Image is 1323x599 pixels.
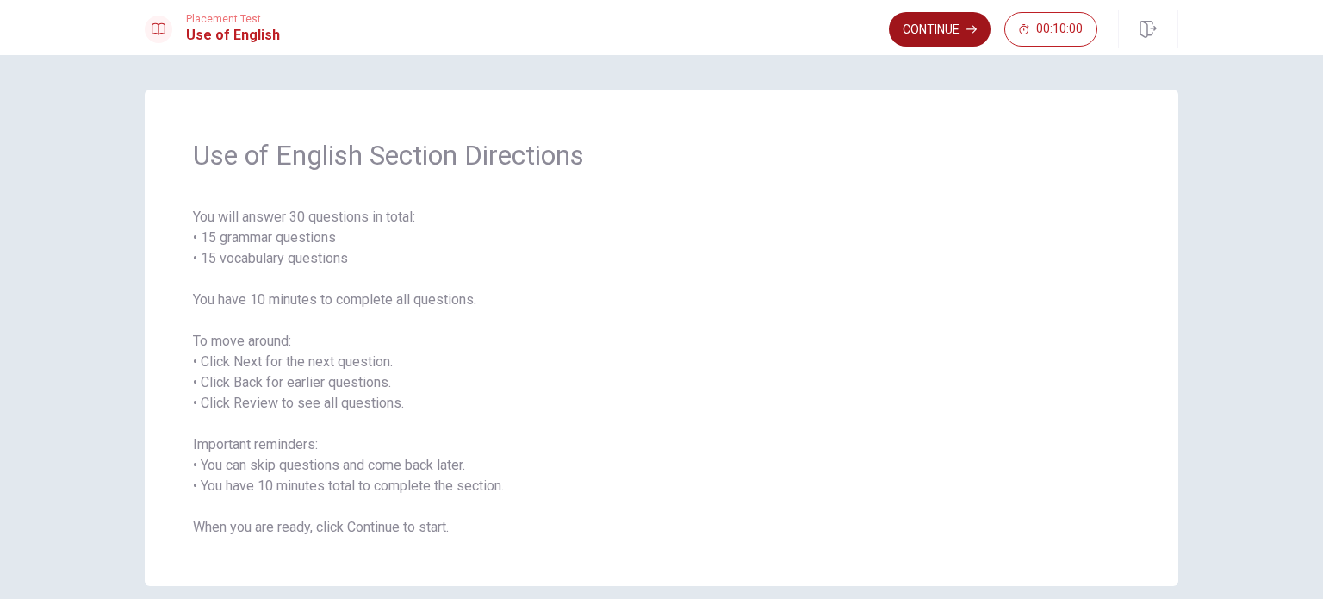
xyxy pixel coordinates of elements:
[186,25,280,46] h1: Use of English
[1036,22,1083,36] span: 00:10:00
[1004,12,1097,47] button: 00:10:00
[889,12,991,47] button: Continue
[186,13,280,25] span: Placement Test
[193,207,1130,538] span: You will answer 30 questions in total: • 15 grammar questions • 15 vocabulary questions You have ...
[193,138,1130,172] span: Use of English Section Directions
